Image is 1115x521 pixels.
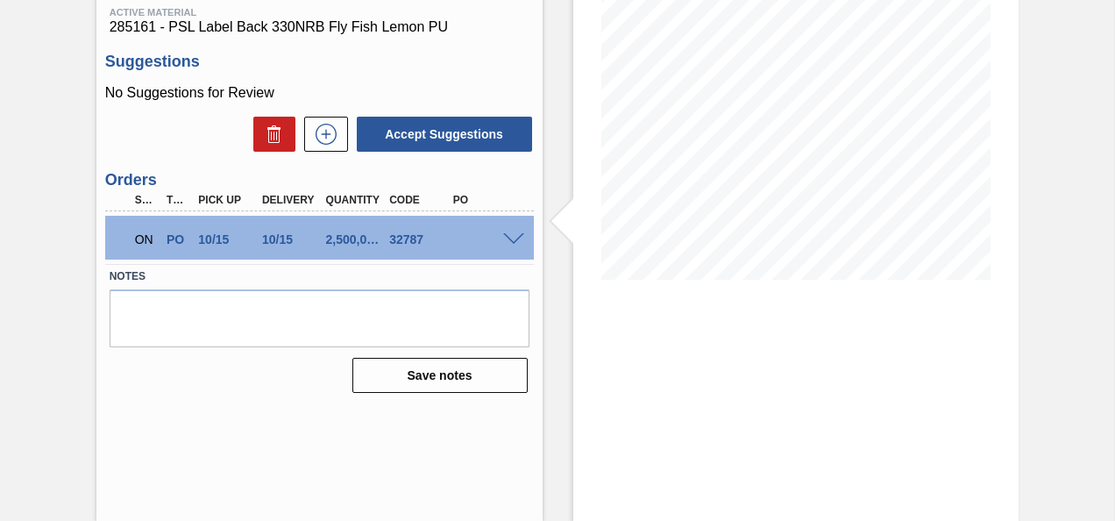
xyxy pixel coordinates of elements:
p: ON [135,232,156,246]
div: Code [385,194,453,206]
div: Pick up [194,194,262,206]
div: Delete Suggestions [245,117,295,152]
div: 32787 [385,232,453,246]
div: Delivery [258,194,326,206]
div: New suggestion [295,117,348,152]
label: Notes [110,264,529,289]
button: Save notes [352,358,528,393]
div: PO [449,194,517,206]
span: Active Material [110,7,529,18]
div: Step [131,194,160,206]
div: 10/15/2025 [258,232,326,246]
div: Negotiating Order [131,220,160,259]
span: 285161 - PSL Label Back 330NRB Fly Fish Lemon PU [110,19,529,35]
div: Type [162,194,192,206]
div: 10/15/2025 [194,232,262,246]
div: Purchase order [162,232,192,246]
p: No Suggestions for Review [105,85,534,101]
div: Accept Suggestions [348,115,534,153]
div: 2,500,000.000 [322,232,390,246]
div: Quantity [322,194,390,206]
h3: Orders [105,171,534,189]
h3: Suggestions [105,53,534,71]
button: Accept Suggestions [357,117,532,152]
